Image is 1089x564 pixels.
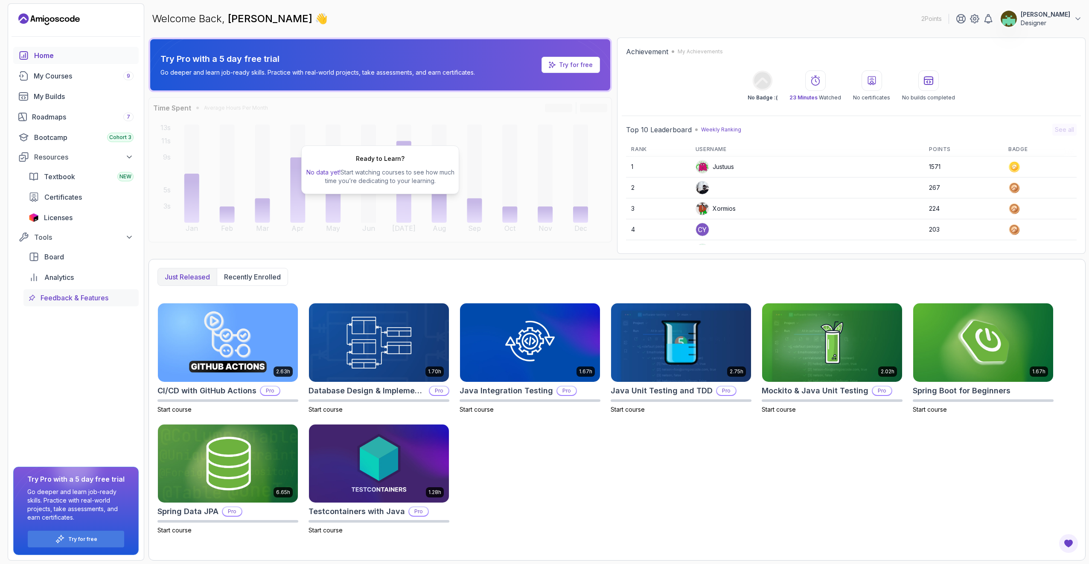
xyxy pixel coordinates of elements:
[13,67,139,84] a: courses
[27,488,125,522] p: Go deeper and learn job-ready skills. Practice with real-world projects, take assessments, and ea...
[789,94,841,101] p: Watched
[165,272,210,282] p: Just released
[23,269,139,286] a: analytics
[13,108,139,125] a: roadmaps
[611,406,645,413] span: Start course
[696,244,779,257] div: loftyhummingbirddbd35
[924,219,1003,240] td: 203
[626,219,690,240] td: 4
[626,198,690,219] td: 3
[557,387,576,395] p: Pro
[34,152,134,162] div: Resources
[127,113,130,120] span: 7
[157,526,192,534] span: Start course
[696,181,709,194] img: user profile image
[309,424,449,503] img: Testcontainers with Java card
[309,406,343,413] span: Start course
[696,244,709,257] img: default monster avatar
[1032,368,1045,375] p: 1.67h
[717,387,736,395] p: Pro
[23,248,139,265] a: board
[68,536,97,543] a: Try for free
[23,189,139,206] a: certificates
[34,232,134,242] div: Tools
[224,272,281,282] p: Recently enrolled
[356,154,405,163] h2: Ready to Learn?
[626,142,690,157] th: Rank
[157,506,218,517] h2: Spring Data JPA
[913,385,1010,397] h2: Spring Boot for Beginners
[160,68,475,77] p: Go deeper and learn job-ready skills. Practice with real-world projects, take assessments, and ea...
[34,50,134,61] div: Home
[1003,142,1077,157] th: Badge
[924,142,1003,157] th: Points
[559,61,593,69] a: Try for free
[542,57,600,73] a: Try for free
[23,209,139,226] a: licenses
[157,406,192,413] span: Start course
[902,94,955,101] p: No builds completed
[1001,11,1017,27] img: user profile image
[13,47,139,64] a: home
[460,303,600,382] img: Java Integration Testing card
[158,424,298,503] img: Spring Data JPA card
[428,489,441,496] p: 1.28h
[762,406,796,413] span: Start course
[18,12,80,26] a: Landing page
[921,15,942,23] p: 2 Points
[305,168,455,185] p: Start watching courses to see how much time you’re dedicating to your learning.
[119,173,131,180] span: NEW
[23,168,139,185] a: textbook
[13,129,139,146] a: bootcamp
[579,368,592,375] p: 1.67h
[626,240,690,261] td: 5
[460,406,494,413] span: Start course
[276,489,290,496] p: 6.65h
[789,94,818,101] span: 23 Minutes
[13,230,139,245] button: Tools
[762,303,902,382] img: Mockito & Java Unit Testing card
[696,202,736,215] div: Xormios
[23,289,139,306] a: feedback
[626,157,690,177] td: 1
[315,12,328,26] span: 👋
[160,53,475,65] p: Try Pro with a 5 day free trial
[881,368,894,375] p: 2.02h
[109,134,131,141] span: Cohort 3
[152,12,328,26] p: Welcome Back,
[276,368,290,375] p: 2.63h
[157,385,256,397] h2: CI/CD with GitHub Actions
[1021,19,1070,27] p: Designer
[32,112,134,122] div: Roadmaps
[409,507,428,516] p: Pro
[34,71,134,81] div: My Courses
[460,385,553,397] h2: Java Integration Testing
[127,73,130,79] span: 9
[696,202,709,215] img: default monster avatar
[924,157,1003,177] td: 1571
[678,48,723,55] p: My Achievements
[428,368,441,375] p: 1.70h
[873,387,891,395] p: Pro
[1021,10,1070,19] p: [PERSON_NAME]
[696,160,709,173] img: default monster avatar
[611,385,713,397] h2: Java Unit Testing and TDD
[460,303,600,414] a: Java Integration Testing card1.67hJava Integration TestingProStart course
[430,387,448,395] p: Pro
[924,198,1003,219] td: 224
[1000,10,1082,27] button: user profile image[PERSON_NAME]Designer
[306,169,341,176] span: No data yet!
[44,192,82,202] span: Certificates
[158,303,298,382] img: CI/CD with GitHub Actions card
[27,530,125,548] button: Try for free
[309,303,449,414] a: Database Design & Implementation card1.70hDatabase Design & ImplementationProStart course
[611,303,751,382] img: Java Unit Testing and TDD card
[913,303,1053,382] img: Spring Boot for Beginners card
[44,252,64,262] span: Board
[158,268,217,285] button: Just released
[217,268,288,285] button: Recently enrolled
[261,387,280,395] p: Pro
[34,91,134,102] div: My Builds
[696,223,709,236] img: user profile image
[626,177,690,198] td: 2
